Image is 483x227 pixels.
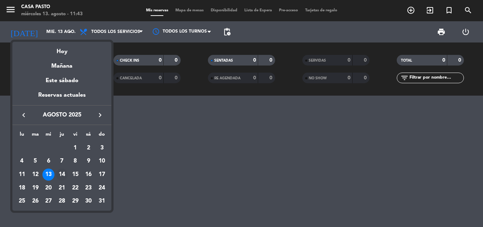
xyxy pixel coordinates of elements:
th: domingo [95,130,109,141]
div: 14 [56,169,68,181]
div: 5 [29,155,41,167]
td: 7 de agosto de 2025 [55,155,69,168]
div: 8 [69,155,81,167]
td: 13 de agosto de 2025 [42,168,55,181]
td: 3 de agosto de 2025 [95,141,109,155]
div: Hoy [12,42,111,56]
div: 22 [69,182,81,194]
td: 16 de agosto de 2025 [82,168,95,181]
td: 17 de agosto de 2025 [95,168,109,181]
td: 10 de agosto de 2025 [95,155,109,168]
div: 27 [42,195,54,208]
div: 3 [96,142,108,154]
td: 14 de agosto de 2025 [55,168,69,181]
div: 19 [29,182,41,194]
td: 26 de agosto de 2025 [29,195,42,208]
td: 25 de agosto de 2025 [15,195,29,208]
td: 21 de agosto de 2025 [55,181,69,195]
td: 8 de agosto de 2025 [69,155,82,168]
div: 29 [69,195,81,208]
td: 1 de agosto de 2025 [69,141,82,155]
i: keyboard_arrow_left [19,111,28,119]
th: lunes [15,130,29,141]
div: Este sábado [12,71,111,91]
div: 11 [16,169,28,181]
td: 31 de agosto de 2025 [95,195,109,208]
div: 26 [29,195,41,208]
div: 18 [16,182,28,194]
td: 28 de agosto de 2025 [55,195,69,208]
td: 27 de agosto de 2025 [42,195,55,208]
td: 19 de agosto de 2025 [29,181,42,195]
td: 6 de agosto de 2025 [42,155,55,168]
div: Mañana [12,56,111,71]
div: 4 [16,155,28,167]
th: viernes [69,130,82,141]
div: 15 [69,169,81,181]
div: 9 [82,155,94,167]
td: 20 de agosto de 2025 [42,181,55,195]
td: 15 de agosto de 2025 [69,168,82,181]
div: 17 [96,169,108,181]
span: agosto 2025 [30,110,94,120]
div: 30 [82,195,94,208]
div: 12 [29,169,41,181]
div: 25 [16,195,28,208]
button: keyboard_arrow_left [17,110,30,120]
th: miércoles [42,130,55,141]
th: jueves [55,130,69,141]
td: 5 de agosto de 2025 [29,155,42,168]
div: 20 [42,182,54,194]
div: 28 [56,195,68,208]
div: 23 [82,182,94,194]
div: 6 [42,155,54,167]
div: 7 [56,155,68,167]
i: keyboard_arrow_right [96,111,104,119]
td: 12 de agosto de 2025 [29,168,42,181]
th: martes [29,130,42,141]
td: 9 de agosto de 2025 [82,155,95,168]
div: 2 [82,142,94,154]
td: 23 de agosto de 2025 [82,181,95,195]
div: 21 [56,182,68,194]
div: 16 [82,169,94,181]
td: 11 de agosto de 2025 [15,168,29,181]
td: AGO. [15,141,69,155]
div: 13 [42,169,54,181]
td: 2 de agosto de 2025 [82,141,95,155]
div: 24 [96,182,108,194]
button: keyboard_arrow_right [94,110,106,120]
td: 29 de agosto de 2025 [69,195,82,208]
td: 22 de agosto de 2025 [69,181,82,195]
div: Reservas actuales [12,91,111,105]
td: 18 de agosto de 2025 [15,181,29,195]
td: 30 de agosto de 2025 [82,195,95,208]
div: 10 [96,155,108,167]
div: 31 [96,195,108,208]
th: sábado [82,130,95,141]
td: 24 de agosto de 2025 [95,181,109,195]
div: 1 [69,142,81,154]
td: 4 de agosto de 2025 [15,155,29,168]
